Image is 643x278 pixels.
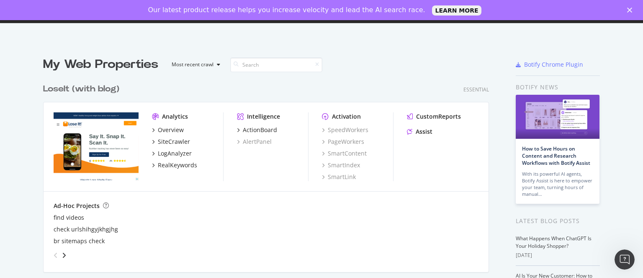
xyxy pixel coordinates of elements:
a: SmartIndex [322,161,360,169]
div: Analytics [162,112,188,121]
button: Most recent crawl [165,58,224,71]
a: SmartLink [322,173,356,181]
div: [DATE] [516,252,600,259]
div: ActionBoard [243,126,277,134]
a: SpeedWorkers [322,126,368,134]
div: My Web Properties [43,56,158,73]
a: RealKeywords [152,161,197,169]
a: CustomReports [407,112,461,121]
a: Assist [407,127,432,136]
iframe: Intercom live chat [615,249,635,270]
div: Our latest product release helps you increase velocity and lead the AI search race. [148,6,425,14]
img: How to Save Hours on Content and Research Workflows with Botify Assist [516,95,599,139]
a: PageWorkers [322,138,364,146]
div: RealKeywords [158,161,197,169]
div: With its powerful AI agents, Botify Assist is here to empower your team, turning hours of manual… [522,171,593,197]
a: find videos [54,213,84,222]
a: LogAnalyzer [152,149,192,158]
div: angle-right [61,251,67,260]
div: Assist [416,127,432,136]
input: Search [230,57,322,72]
a: check urlshihgyjkhgjhg [54,225,118,234]
a: ActionBoard [237,126,277,134]
a: br sitemaps check [54,237,105,245]
div: angle-left [50,249,61,262]
div: Overview [158,126,184,134]
a: LoseIt (with blog) [43,83,123,95]
div: SiteCrawler [158,138,190,146]
div: Botify news [516,83,600,92]
div: Latest Blog Posts [516,216,600,226]
div: CustomReports [416,112,461,121]
div: Essential [463,86,489,93]
div: Botify Chrome Plugin [524,60,583,69]
img: hopetocope.com [54,112,139,180]
a: AlertPanel [237,138,272,146]
a: What Happens When ChatGPT Is Your Holiday Shopper? [516,235,592,249]
div: LoseIt (with blog) [43,83,119,95]
a: How to Save Hours on Content and Research Workflows with Botify Assist [522,145,590,166]
a: SiteCrawler [152,138,190,146]
div: LogAnalyzer [158,149,192,158]
a: SmartContent [322,149,367,158]
a: LEARN MORE [432,5,482,16]
div: Intelligence [247,112,280,121]
a: Botify Chrome Plugin [516,60,583,69]
div: Activation [332,112,361,121]
div: Close [627,8,635,13]
div: Most recent crawl [172,62,213,67]
a: Overview [152,126,184,134]
div: Ad-Hoc Projects [54,202,100,210]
